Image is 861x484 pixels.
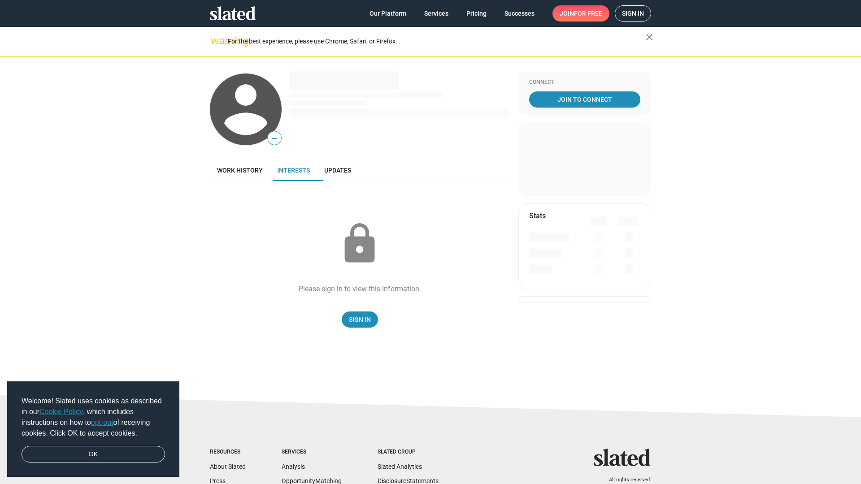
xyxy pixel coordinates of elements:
span: Successes [504,5,535,22]
span: for free [574,5,602,22]
a: About Slated [210,463,246,470]
mat-icon: lock [337,221,382,266]
a: Our Platform [362,5,413,22]
a: Interests [270,160,317,181]
div: Services [282,449,342,456]
span: Services [424,5,448,22]
div: For the best experience, please use Chrome, Safari, or Firefox. [228,35,646,48]
a: Cookie Policy [39,408,83,415]
a: dismiss cookie message [22,446,165,463]
a: Updates [317,160,358,181]
div: cookieconsent [7,381,179,477]
div: Slated Group [378,449,439,456]
span: Join [560,5,602,22]
span: Our Platform [370,5,406,22]
div: Resources [210,449,246,456]
a: Pricing [459,5,494,22]
a: Analysis [282,463,305,470]
div: Connect [529,79,640,86]
div: Please sign in to view this information. [299,284,421,294]
span: Welcome! Slated uses cookies as described in our , which includes instructions on how to of recei... [22,396,165,439]
span: Sign in [622,6,644,21]
span: Updates [324,167,351,174]
span: Work history [217,167,263,174]
a: Joinfor free [552,5,609,22]
a: Sign in [615,5,651,22]
a: Work history [210,160,270,181]
a: Successes [497,5,542,22]
a: Services [417,5,456,22]
a: opt-out [91,419,113,426]
span: Interests [277,167,310,174]
mat-icon: close [644,32,655,43]
span: Pricing [466,5,487,22]
span: Join To Connect [531,91,639,108]
a: Join To Connect [529,91,640,108]
mat-icon: warning [211,35,222,46]
span: — [268,133,281,144]
a: Sign In [342,311,378,328]
mat-card-title: Stats [529,211,546,220]
a: Slated Analytics [378,463,422,470]
span: Sign In [349,311,371,328]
